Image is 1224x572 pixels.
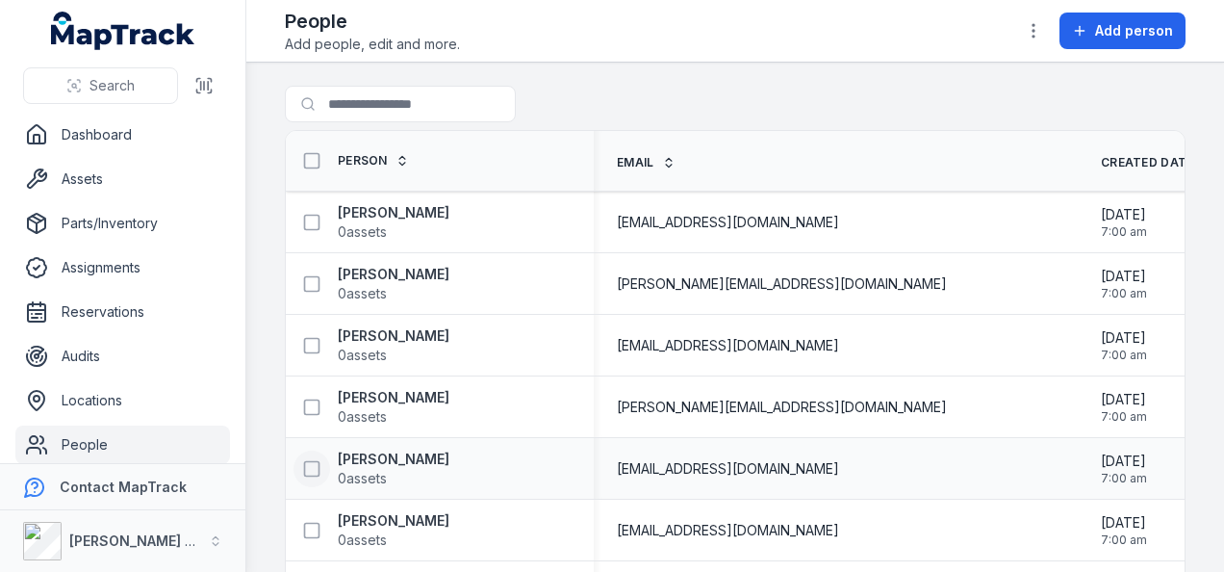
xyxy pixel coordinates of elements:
span: 0 assets [338,469,387,488]
a: Parts/Inventory [15,204,230,243]
strong: [PERSON_NAME] [338,265,449,284]
a: Assets [15,160,230,198]
a: Reservations [15,293,230,331]
span: [EMAIL_ADDRESS][DOMAIN_NAME] [617,521,839,540]
time: 14/10/2025, 7:00:31 am [1101,205,1147,240]
span: [DATE] [1101,513,1147,533]
span: 7:00 am [1101,286,1147,301]
span: [EMAIL_ADDRESS][DOMAIN_NAME] [617,213,839,232]
time: 14/10/2025, 7:00:31 am [1101,452,1147,486]
a: [PERSON_NAME]0assets [338,388,449,427]
strong: [PERSON_NAME] Asset Maintenance [69,533,317,549]
span: [PERSON_NAME][EMAIL_ADDRESS][DOMAIN_NAME] [617,274,947,294]
a: Audits [15,337,230,376]
a: Dashboard [15,116,230,154]
strong: [PERSON_NAME] [338,388,449,407]
button: Search [23,67,178,104]
time: 14/10/2025, 7:00:31 am [1101,328,1147,363]
span: 7:00 am [1101,348,1147,363]
a: Locations [15,381,230,420]
span: Person [338,153,388,169]
a: MapTrack [51,12,195,50]
a: [PERSON_NAME]0assets [338,511,449,550]
a: Person [338,153,409,169]
span: Email [617,155,654,170]
a: Assignments [15,248,230,287]
strong: [PERSON_NAME] [338,511,449,531]
span: [DATE] [1101,328,1147,348]
span: 7:00 am [1101,224,1147,240]
a: [PERSON_NAME]0assets [338,265,449,303]
span: [DATE] [1101,205,1147,224]
span: Add person [1095,21,1173,40]
time: 14/10/2025, 7:00:31 am [1101,390,1147,425]
span: [EMAIL_ADDRESS][DOMAIN_NAME] [617,336,839,355]
h2: People [285,8,460,35]
time: 14/10/2025, 7:00:31 am [1101,267,1147,301]
span: 0 assets [338,222,387,242]
span: Search [89,76,135,95]
strong: Contact MapTrack [60,479,187,495]
span: 7:00 am [1101,409,1147,425]
span: [DATE] [1101,390,1147,409]
button: Add person [1059,13,1186,49]
span: 7:00 am [1101,471,1147,486]
span: [PERSON_NAME][EMAIL_ADDRESS][DOMAIN_NAME] [617,398,947,417]
strong: [PERSON_NAME] [338,203,449,222]
span: 0 assets [338,407,387,427]
time: 14/10/2025, 7:00:31 am [1101,513,1147,548]
a: People [15,426,230,464]
span: [EMAIL_ADDRESS][DOMAIN_NAME] [617,459,839,479]
span: 7:00 am [1101,533,1147,548]
span: Created Date [1101,155,1194,170]
span: 0 assets [338,531,387,550]
span: 0 assets [338,346,387,365]
a: Email [617,155,676,170]
span: 0 assets [338,284,387,303]
a: [PERSON_NAME]0assets [338,450,449,488]
span: [DATE] [1101,452,1147,471]
span: Add people, edit and more. [285,35,460,54]
a: [PERSON_NAME]0assets [338,326,449,365]
span: [DATE] [1101,267,1147,286]
strong: [PERSON_NAME] [338,450,449,469]
a: Created Date [1101,155,1215,170]
strong: [PERSON_NAME] [338,326,449,346]
a: [PERSON_NAME]0assets [338,203,449,242]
